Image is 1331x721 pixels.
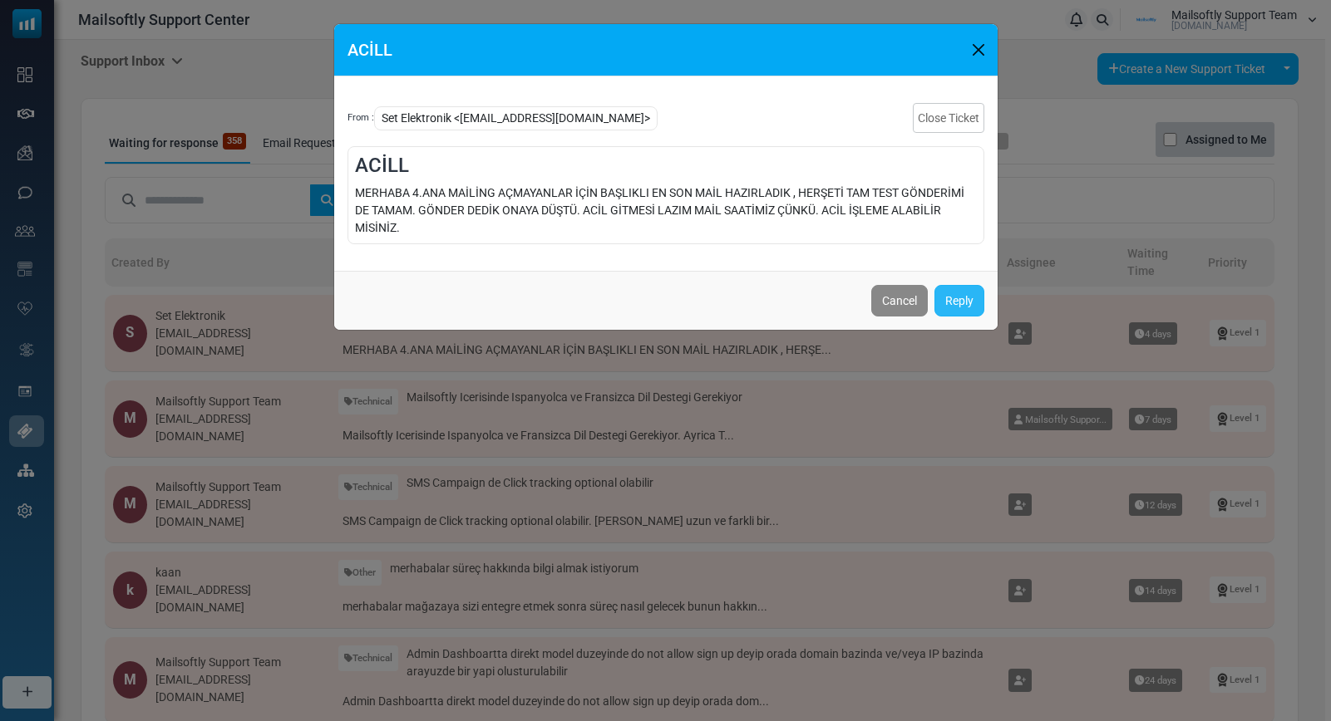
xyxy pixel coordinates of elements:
[348,111,374,125] span: From :
[913,103,984,133] a: Close Ticket
[348,37,392,62] h5: ACİLL
[871,285,928,316] button: Cancel
[355,154,977,178] h4: ACİLL
[374,106,658,130] span: Set Elektronik <[EMAIL_ADDRESS][DOMAIN_NAME]>
[355,184,977,237] div: MERHABA 4.ANA MAİLİNG AÇMAYANLAR İÇİN BAŞLIKLI EN SON MAİL HAZIRLADIK , HERŞETİ TAM TEST GÖNDERİM...
[934,285,984,316] a: Reply
[966,37,991,62] button: Close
